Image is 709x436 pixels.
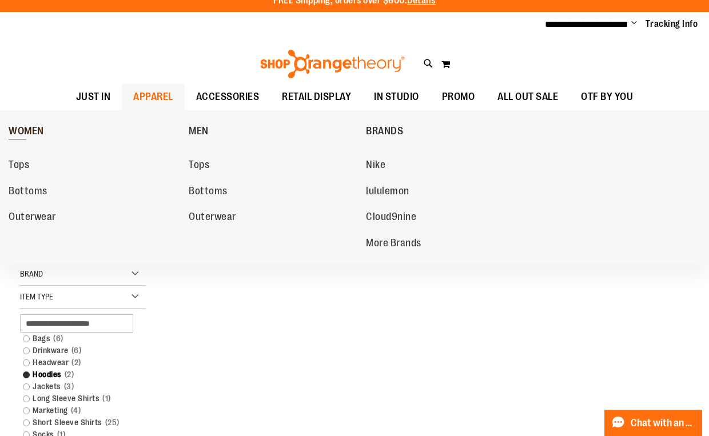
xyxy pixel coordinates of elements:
[196,84,260,110] span: ACCESSORIES
[68,405,84,417] span: 4
[189,125,209,139] span: MEN
[99,393,114,405] span: 1
[374,84,419,110] span: IN STUDIO
[76,84,111,110] span: JUST IN
[17,405,138,417] a: Marketing4
[366,185,409,199] span: lululemon
[61,381,77,393] span: 3
[17,393,138,405] a: Long Sleeve Shirts1
[442,84,475,110] span: PROMO
[189,159,209,173] span: Tops
[258,50,407,78] img: Shop Orangetheory
[366,125,403,139] span: BRANDS
[62,369,77,381] span: 2
[189,185,228,199] span: Bottoms
[366,159,385,173] span: Nike
[17,345,138,357] a: Drinkware6
[17,357,138,369] a: Headwear2
[497,84,558,110] span: ALL OUT SALE
[282,84,351,110] span: RETAIL DISPLAY
[366,237,421,251] span: More Brands
[17,381,138,393] a: Jackets3
[646,18,698,30] a: Tracking Info
[17,417,138,429] a: Short Sleeve Shirts25
[9,125,44,139] span: WOMEN
[189,211,236,225] span: Outerwear
[9,159,29,173] span: Tops
[9,185,47,199] span: Bottoms
[102,417,122,429] span: 25
[631,418,695,429] span: Chat with an Expert
[366,211,416,225] span: Cloud9nine
[17,333,138,345] a: Bags6
[50,333,66,345] span: 6
[581,84,633,110] span: OTF BY YOU
[17,369,138,381] a: Hoodies2
[69,357,84,369] span: 2
[20,292,53,301] span: Item Type
[20,269,43,278] span: Brand
[133,84,173,110] span: APPAREL
[604,410,703,436] button: Chat with an Expert
[69,345,85,357] span: 6
[631,18,637,30] button: Account menu
[9,211,56,225] span: Outerwear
